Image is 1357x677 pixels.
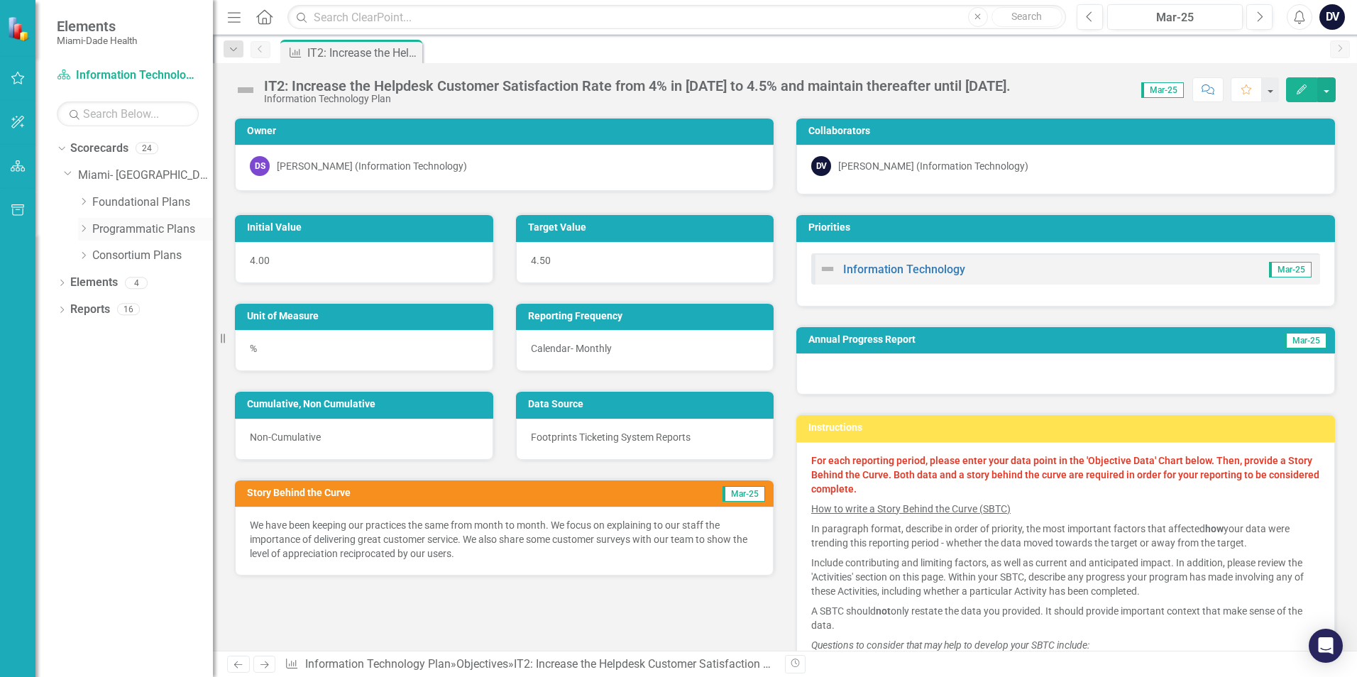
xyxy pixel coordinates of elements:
h3: Reporting Frequency [528,311,767,321]
div: Mar-25 [1112,9,1238,26]
span: Mar-25 [1141,82,1184,98]
a: Information Technology [843,263,965,276]
h3: Story Behind the Curve [247,488,612,498]
span: 4.50 [531,255,551,266]
div: IT2: Increase the Helpdesk Customer Satisfaction Rate from 4% in [DATE] to 4.5% and maintain ther... [264,78,1011,94]
span: Mar-25 [1284,333,1326,348]
a: Reports [70,302,110,318]
span: Mar-25 [723,486,765,502]
h3: Cumulative, Non Cumulative [247,399,486,409]
p: In paragraph format, describe in order of priority, the most important factors that affected your... [811,519,1320,553]
img: Not Defined [234,79,257,101]
em: Questions to consider that may help to develop your SBTC include: [811,639,1089,651]
div: 4 [125,277,148,289]
h3: Priorities [808,222,1328,233]
div: 24 [136,143,158,155]
div: Open Intercom Messenger [1309,629,1343,663]
h3: Collaborators [808,126,1328,136]
u: How to write a Story Behind the Curve (SBTC) [811,503,1011,514]
input: Search Below... [57,101,199,126]
p: Include contributing and limiting factors, as well as current and anticipated impact. In addition... [811,553,1320,601]
div: Calendar- Monthly [516,330,774,371]
h3: Annual Progress Report [808,334,1177,345]
span: 4.00 [250,255,270,266]
a: Information Technology Plan [57,67,199,84]
h3: Owner [247,126,767,136]
div: IT2: Increase the Helpdesk Customer Satisfaction Rate from 4% in [DATE] to 4.5% and maintain ther... [307,44,419,62]
a: Foundational Plans [92,194,213,211]
span: % [250,343,257,354]
div: Information Technology Plan [264,94,1011,104]
h3: Instructions [808,422,1328,433]
div: DS [250,156,270,176]
button: DV [1319,4,1345,30]
img: ClearPoint Strategy [7,16,32,41]
strong: not [876,605,891,617]
a: Programmatic Plans [92,221,213,238]
button: Mar-25 [1107,4,1243,30]
div: DV [811,156,831,176]
span: Footprints Ticketing System Reports [531,431,691,443]
div: [PERSON_NAME] (Information Technology) [838,159,1028,173]
p: A SBTC should only restate the data you provided. It should provide important context that make s... [811,601,1320,635]
a: Consortium Plans [92,248,213,264]
span: Mar-25 [1269,262,1312,277]
span: Search [1011,11,1042,22]
a: Objectives [456,657,508,671]
h3: Initial Value [247,222,486,233]
strong: how [1205,523,1224,534]
h3: Unit of Measure [247,311,486,321]
a: Information Technology Plan [305,657,451,671]
input: Search ClearPoint... [287,5,1066,30]
a: Miami- [GEOGRAPHIC_DATA] [78,167,213,184]
button: Search [991,7,1062,27]
span: Non-Cumulative [250,431,321,443]
a: Scorecards [70,141,128,157]
div: IT2: Increase the Helpdesk Customer Satisfaction Rate from 4% in [DATE] to 4.5% and maintain ther... [514,657,1103,671]
div: [PERSON_NAME] (Information Technology) [277,159,467,173]
h3: Data Source [528,399,767,409]
div: » » [285,656,774,673]
small: Miami-Dade Health [57,35,137,46]
a: Elements [70,275,118,291]
span: Elements [57,18,137,35]
div: 16 [117,304,140,316]
img: Not Defined [819,260,836,277]
p: We have been keeping our practices the same from month to month. We focus on explaining to our st... [250,518,759,561]
strong: For each reporting period, please enter your data point in the 'Objective Data' Chart below. Then... [811,455,1319,495]
h3: Target Value [528,222,767,233]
